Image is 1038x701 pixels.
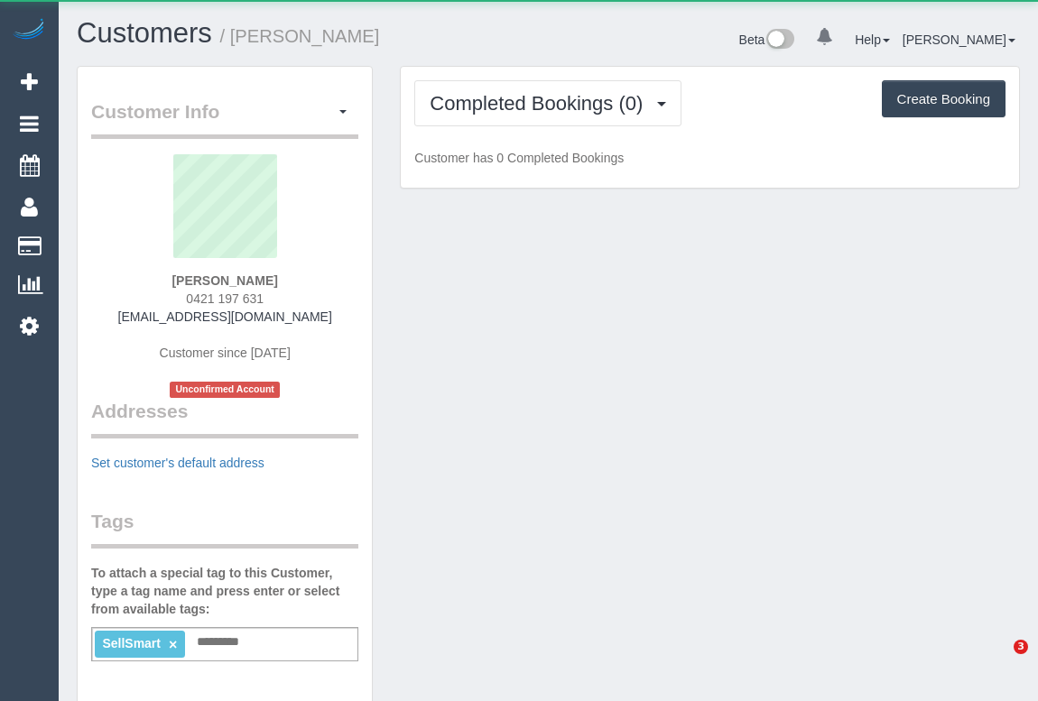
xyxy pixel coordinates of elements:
[77,17,212,49] a: Customers
[1014,640,1028,654] span: 3
[903,32,1015,47] a: [PERSON_NAME]
[118,309,332,324] a: [EMAIL_ADDRESS][DOMAIN_NAME]
[414,149,1006,167] p: Customer has 0 Completed Bookings
[186,291,264,306] span: 0421 197 631
[91,508,358,549] legend: Tags
[855,32,890,47] a: Help
[220,26,380,46] small: / [PERSON_NAME]
[91,456,264,470] a: Set customer's default address
[977,640,1020,683] iframe: Intercom live chat
[160,346,291,360] span: Customer since [DATE]
[11,18,47,43] img: Automaid Logo
[882,80,1006,118] button: Create Booking
[102,636,161,650] span: SellSmart
[739,32,795,47] a: Beta
[171,273,277,288] strong: [PERSON_NAME]
[170,382,280,397] span: Unconfirmed Account
[91,98,358,139] legend: Customer Info
[430,92,652,115] span: Completed Bookings (0)
[414,80,681,126] button: Completed Bookings (0)
[169,637,177,652] a: ×
[765,29,794,52] img: New interface
[91,564,358,618] label: To attach a special tag to this Customer, type a tag name and press enter or select from availabl...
